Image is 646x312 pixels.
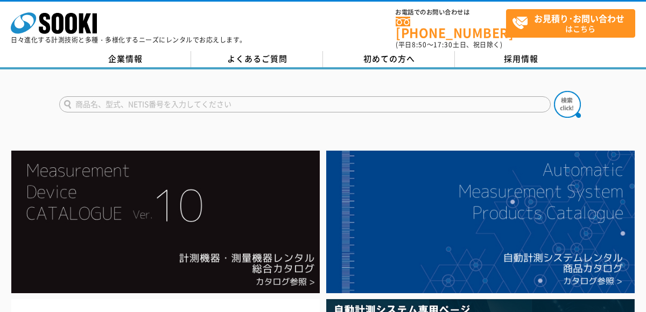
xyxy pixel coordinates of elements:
[11,37,247,43] p: 日々進化する計測技術と多種・多様化するニーズにレンタルでお応えします。
[506,9,635,38] a: お見積り･お問い合わせはこちら
[396,9,506,16] span: お電話でのお問い合わせは
[534,12,624,25] strong: お見積り･お問い合わせ
[326,151,635,293] img: 自動計測システムカタログ
[455,51,587,67] a: 採用情報
[433,40,453,49] span: 17:30
[11,151,320,293] img: Catalog Ver10
[59,51,191,67] a: 企業情報
[323,51,455,67] a: 初めての方へ
[396,17,506,39] a: [PHONE_NUMBER]
[59,96,551,112] input: 商品名、型式、NETIS番号を入力してください
[512,10,635,37] span: はこちら
[363,53,415,65] span: 初めての方へ
[554,91,581,118] img: btn_search.png
[191,51,323,67] a: よくあるご質問
[412,40,427,49] span: 8:50
[396,40,502,49] span: (平日 ～ 土日、祝日除く)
